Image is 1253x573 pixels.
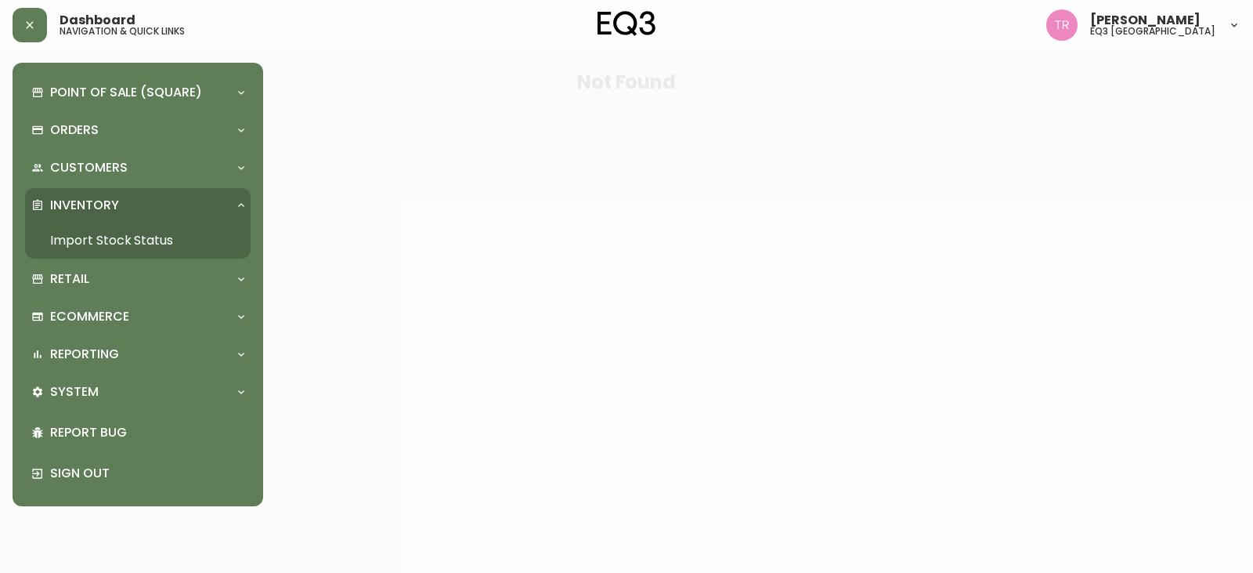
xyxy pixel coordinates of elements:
[50,270,89,288] p: Retail
[25,262,251,296] div: Retail
[25,151,251,185] div: Customers
[25,75,251,110] div: Point of Sale (Square)
[25,453,251,494] div: Sign Out
[598,11,655,36] img: logo
[50,197,119,214] p: Inventory
[60,14,135,27] span: Dashboard
[50,121,99,139] p: Orders
[60,27,185,36] h5: navigation & quick links
[50,308,129,325] p: Ecommerce
[50,383,99,401] p: System
[25,113,251,147] div: Orders
[25,412,251,453] div: Report Bug
[50,84,202,101] p: Point of Sale (Square)
[25,188,251,223] div: Inventory
[1090,14,1201,27] span: [PERSON_NAME]
[1046,9,1078,41] img: 214b9049a7c64896e5c13e8f38ff7a87
[25,223,251,259] a: Import Stock Status
[50,159,128,176] p: Customers
[50,424,244,441] p: Report Bug
[50,346,119,363] p: Reporting
[50,465,244,482] p: Sign Out
[1090,27,1215,36] h5: eq3 [GEOGRAPHIC_DATA]
[25,337,251,372] div: Reporting
[25,375,251,409] div: System
[25,299,251,334] div: Ecommerce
